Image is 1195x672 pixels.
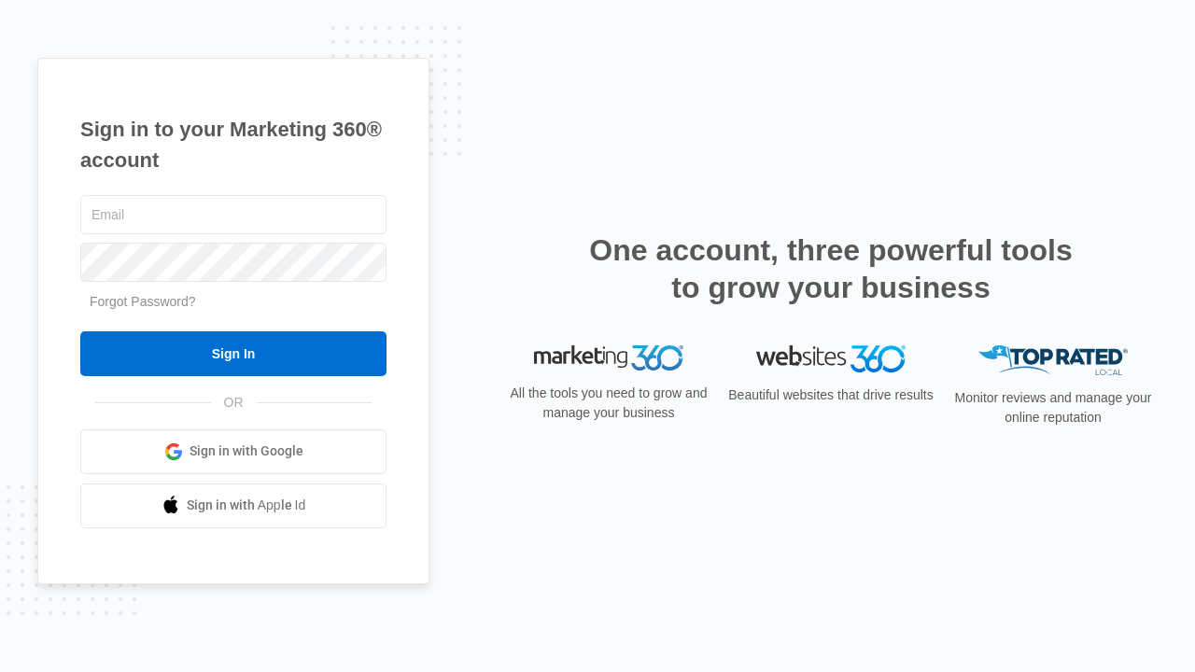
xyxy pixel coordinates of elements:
[978,345,1128,376] img: Top Rated Local
[90,294,196,309] a: Forgot Password?
[756,345,906,372] img: Websites 360
[583,231,1078,306] h2: One account, three powerful tools to grow your business
[534,345,683,371] img: Marketing 360
[80,114,387,175] h1: Sign in to your Marketing 360® account
[80,331,387,376] input: Sign In
[80,429,387,474] a: Sign in with Google
[80,195,387,234] input: Email
[80,483,387,528] a: Sign in with Apple Id
[190,441,303,461] span: Sign in with Google
[187,496,306,515] span: Sign in with Apple Id
[504,384,713,423] p: All the tools you need to grow and manage your business
[726,385,935,405] p: Beautiful websites that drive results
[949,388,1158,427] p: Monitor reviews and manage your online reputation
[211,393,257,413] span: OR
